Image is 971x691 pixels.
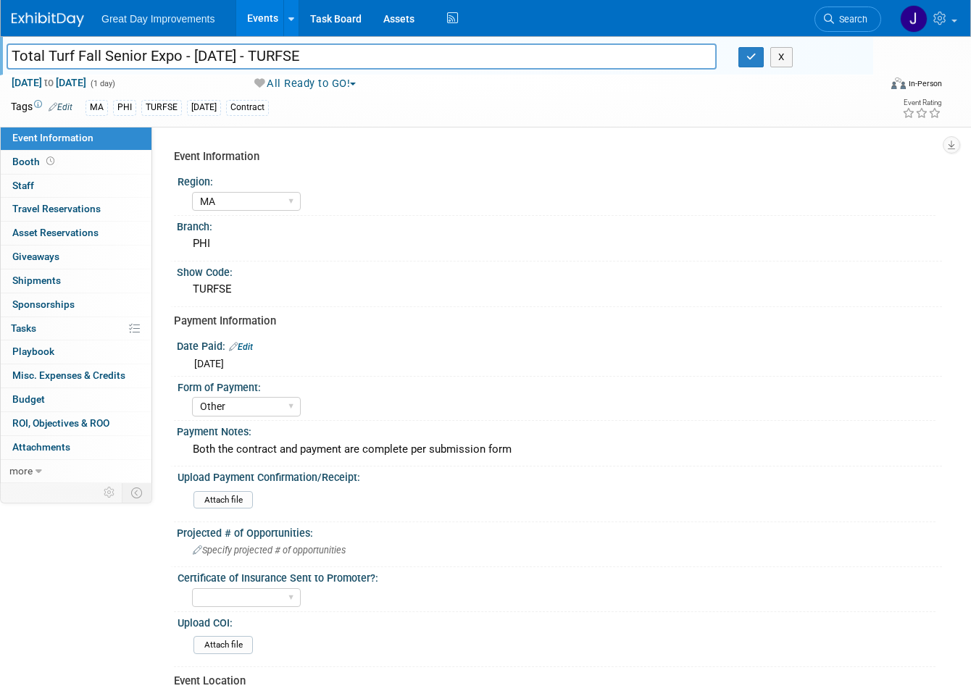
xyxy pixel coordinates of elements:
span: Search [834,14,867,25]
a: Travel Reservations [1,198,151,221]
div: Event Location [174,674,931,689]
div: Payment Information [174,314,931,329]
div: Date Paid: [177,335,942,354]
div: Upload Payment Confirmation/Receipt: [178,466,935,485]
div: TURFSE [188,278,931,301]
div: In-Person [908,78,942,89]
div: MA [86,100,108,115]
a: Staff [1,175,151,198]
div: Upload COI: [178,612,935,630]
span: Playbook [12,345,54,357]
div: Region: [178,171,935,189]
span: Staff [12,180,34,191]
div: TURFSE [141,100,182,115]
span: Tasks [11,322,36,334]
span: (1 day) [89,79,115,88]
span: ROI, Objectives & ROO [12,417,109,429]
span: [DATE] [194,358,224,369]
span: Asset Reservations [12,227,99,238]
span: Booth [12,156,57,167]
td: Tags [11,99,72,116]
span: Event Information [12,132,93,143]
a: Giveaways [1,246,151,269]
td: Personalize Event Tab Strip [97,483,122,502]
div: Projected # of Opportunities: [177,522,942,540]
a: ROI, Objectives & ROO [1,412,151,435]
img: Format-Inperson.png [891,78,906,89]
div: Payment Notes: [177,421,942,439]
img: ExhibitDay [12,12,84,27]
div: Form of Payment: [178,377,935,395]
div: PHI [188,233,931,255]
span: Great Day Improvements [101,13,214,25]
a: Budget [1,388,151,411]
img: Jennifer Hockstra [900,5,928,33]
div: Branch: [177,216,942,234]
div: PHI [113,100,136,115]
a: Booth [1,151,151,174]
td: Toggle Event Tabs [122,483,152,502]
a: Edit [229,342,253,352]
span: Giveaways [12,251,59,262]
span: to [42,77,56,88]
a: Event Information [1,127,151,150]
div: Event Format [805,75,942,97]
div: Both the contract and payment are complete per submission form [188,438,931,461]
div: Event Information [174,149,931,164]
a: more [1,460,151,483]
a: Sponsorships [1,293,151,317]
span: more [9,465,33,477]
span: Attachments [12,441,70,453]
span: Booth not reserved yet [43,156,57,167]
div: Event Rating [902,99,941,106]
span: Shipments [12,275,61,286]
div: Certificate of Insurance Sent to Promoter?: [178,567,935,585]
a: Attachments [1,436,151,459]
div: Show Code: [177,261,942,280]
span: Misc. Expenses & Credits [12,369,125,381]
div: [DATE] [187,100,221,115]
span: Sponsorships [12,298,75,310]
a: Edit [49,102,72,112]
a: Playbook [1,340,151,364]
a: Shipments [1,269,151,293]
a: Search [814,7,881,32]
span: Specify projected # of opportunities [193,545,346,556]
button: X [770,47,793,67]
a: Asset Reservations [1,222,151,245]
a: Misc. Expenses & Credits [1,364,151,388]
button: All Ready to GO! [249,76,362,91]
span: Budget [12,393,45,405]
span: Travel Reservations [12,203,101,214]
div: Contract [226,100,269,115]
a: Tasks [1,317,151,340]
span: [DATE] [DATE] [11,76,87,89]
